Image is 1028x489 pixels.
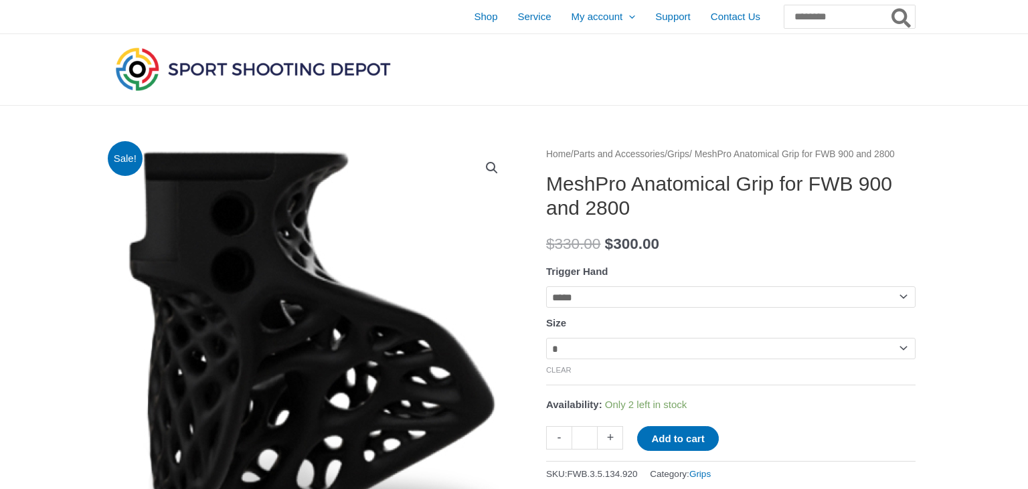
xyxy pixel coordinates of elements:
[546,149,571,159] a: Home
[689,469,711,479] a: Grips
[572,426,598,450] input: Product quantity
[112,44,394,94] img: Sport Shooting Depot
[889,5,915,28] button: Search
[546,466,638,482] span: SKU:
[605,235,614,252] span: $
[546,399,602,410] span: Availability:
[546,235,555,252] span: $
[574,149,665,159] a: Parts and Accessories
[605,399,687,410] span: Only 2 left in stock
[546,266,608,277] label: Trigger Hand
[546,426,572,450] a: -
[108,141,143,177] span: Sale!
[637,426,718,451] button: Add to cart
[598,426,623,450] a: +
[667,149,689,159] a: Grips
[650,466,711,482] span: Category:
[546,235,600,252] bdi: 330.00
[546,317,566,328] label: Size
[568,469,638,479] span: FWB.3.5.134.920
[480,156,504,180] a: View full-screen image gallery
[546,172,916,220] h1: MeshPro Anatomical Grip for FWB 900 and 2800
[546,146,916,163] nav: Breadcrumb
[546,366,572,374] a: Clear options
[605,235,659,252] bdi: 300.00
